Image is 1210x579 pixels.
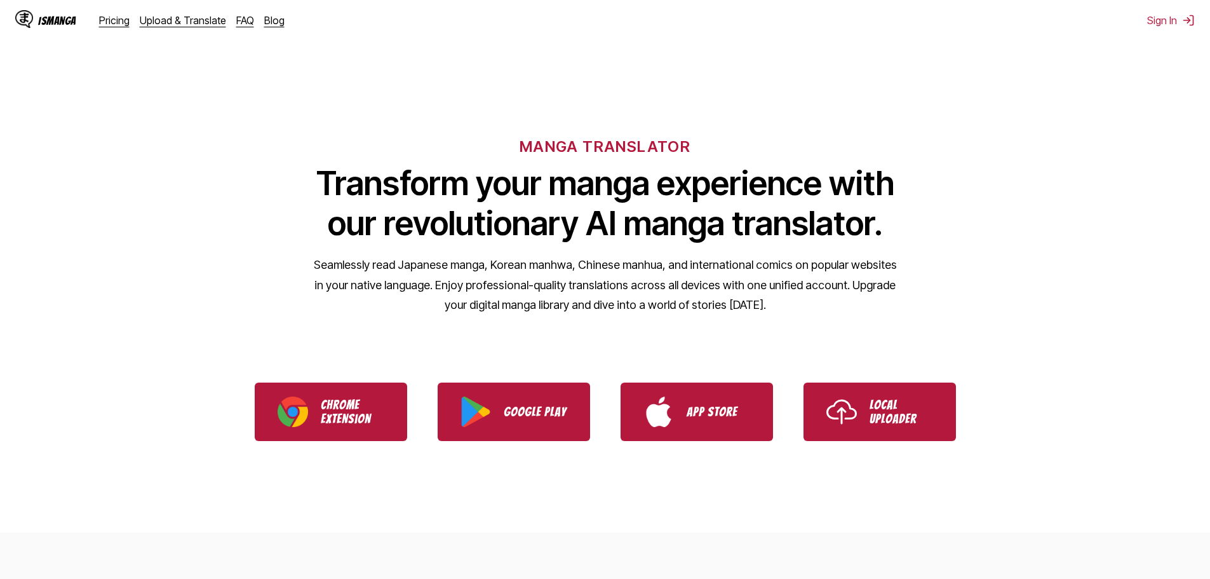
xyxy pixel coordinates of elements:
a: Blog [264,14,285,27]
div: IsManga [38,15,76,27]
a: Download IsManga from App Store [621,383,773,441]
img: Chrome logo [278,397,308,427]
button: Sign In [1147,14,1195,27]
a: Download IsManga from Google Play [438,383,590,441]
p: Chrome Extension [321,398,384,426]
p: Local Uploader [870,398,933,426]
a: Use IsManga Local Uploader [803,383,956,441]
img: IsManga Logo [15,10,33,28]
img: App Store logo [643,397,674,427]
p: Seamlessly read Japanese manga, Korean manhwa, Chinese manhua, and international comics on popula... [313,255,897,315]
p: App Store [687,405,750,419]
a: Upload & Translate [140,14,226,27]
img: Upload icon [826,397,857,427]
a: IsManga LogoIsManga [15,10,99,31]
a: Pricing [99,14,130,27]
img: Google Play logo [460,397,491,427]
h1: Transform your manga experience with our revolutionary AI manga translator. [313,163,897,243]
a: Download IsManga Chrome Extension [255,383,407,441]
a: FAQ [236,14,254,27]
p: Google Play [504,405,567,419]
h6: MANGA TRANSLATOR [520,137,690,156]
img: Sign out [1182,14,1195,27]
